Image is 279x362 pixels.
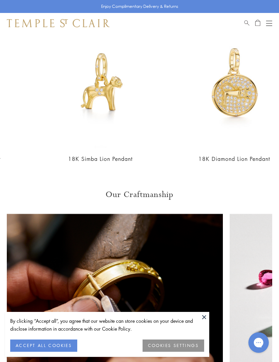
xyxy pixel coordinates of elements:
a: Search [244,19,249,27]
img: P31840-LIONSM [38,24,162,148]
button: Open navigation [266,19,272,27]
div: By clicking “Accept all”, you agree that our website can store cookies on your device and disclos... [10,317,204,333]
a: 18K Simba Lion Pendant [68,155,133,163]
button: ACCEPT ALL COOKIES [10,340,77,352]
iframe: Gorgias live chat messenger [245,330,272,355]
p: Enjoy Complimentary Delivery & Returns [101,3,178,10]
button: COOKIES SETTINGS [143,340,204,352]
a: 18K Diamond Lion Pendant [198,155,270,163]
img: Temple St. Clair [7,19,110,27]
h3: Our Craftmanship [7,189,272,200]
a: Open Shopping Bag [255,19,260,27]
